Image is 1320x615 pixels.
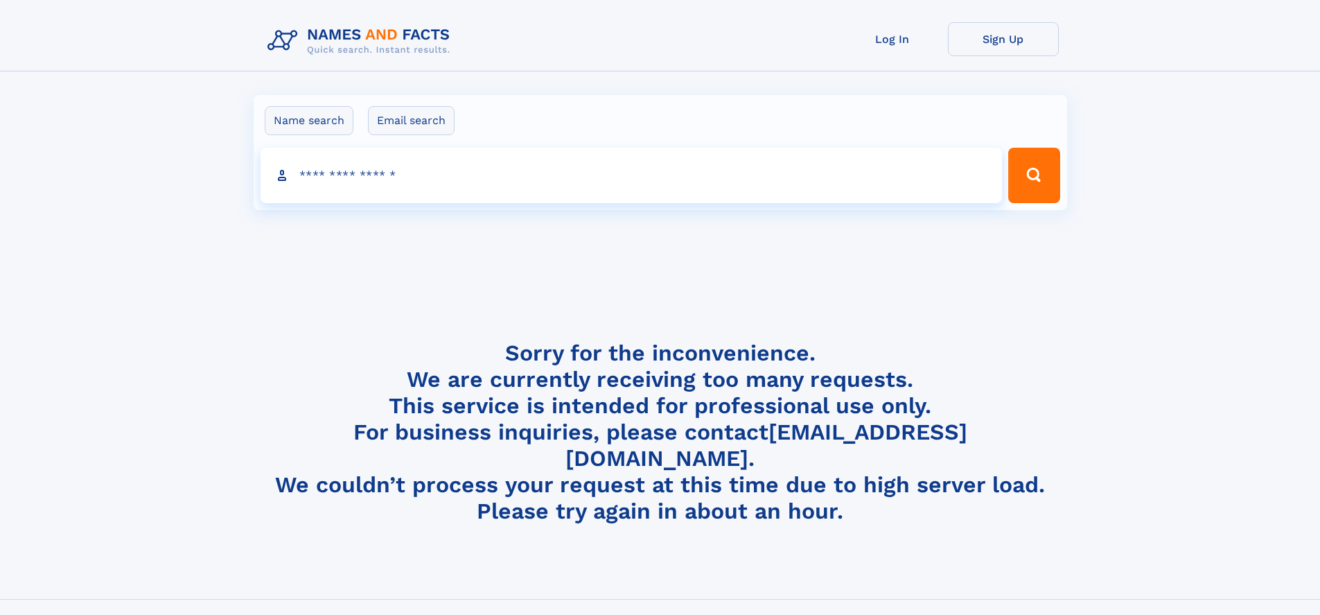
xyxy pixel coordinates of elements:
[262,22,461,60] img: Logo Names and Facts
[368,106,455,135] label: Email search
[565,419,967,471] a: [EMAIL_ADDRESS][DOMAIN_NAME]
[261,148,1003,203] input: search input
[265,106,353,135] label: Name search
[837,22,948,56] a: Log In
[948,22,1059,56] a: Sign Up
[1008,148,1059,203] button: Search Button
[262,340,1059,525] h4: Sorry for the inconvenience. We are currently receiving too many requests. This service is intend...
